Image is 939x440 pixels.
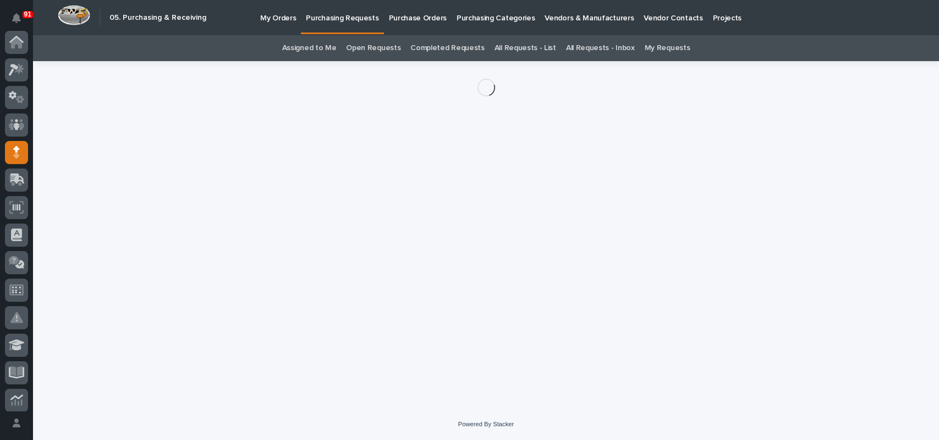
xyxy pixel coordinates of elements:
[58,5,90,25] img: Workspace Logo
[495,35,556,61] a: All Requests - List
[282,35,337,61] a: Assigned to Me
[566,35,635,61] a: All Requests - Inbox
[14,13,28,31] div: Notifications91
[346,35,400,61] a: Open Requests
[109,13,206,23] h2: 05. Purchasing & Receiving
[410,35,484,61] a: Completed Requests
[24,10,31,18] p: 91
[5,7,28,30] button: Notifications
[458,421,514,427] a: Powered By Stacker
[645,35,690,61] a: My Requests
